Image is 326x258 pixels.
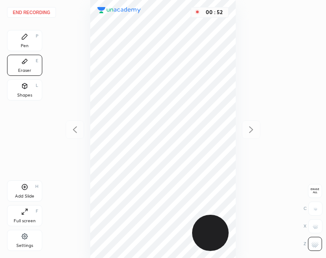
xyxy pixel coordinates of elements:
[304,202,322,216] div: C
[36,83,38,88] div: L
[36,209,38,213] div: F
[35,184,38,189] div: H
[308,188,322,194] span: Erase all
[204,9,225,15] div: 00 : 52
[36,34,38,38] div: P
[304,219,322,233] div: X
[97,7,141,14] img: logo.38c385cc.svg
[14,219,36,223] div: Full screen
[21,44,29,48] div: Pen
[17,93,32,97] div: Shapes
[16,243,33,248] div: Settings
[36,59,38,63] div: E
[7,7,56,18] button: End recording
[304,237,322,251] div: Z
[18,68,31,73] div: Eraser
[15,194,34,198] div: Add Slide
